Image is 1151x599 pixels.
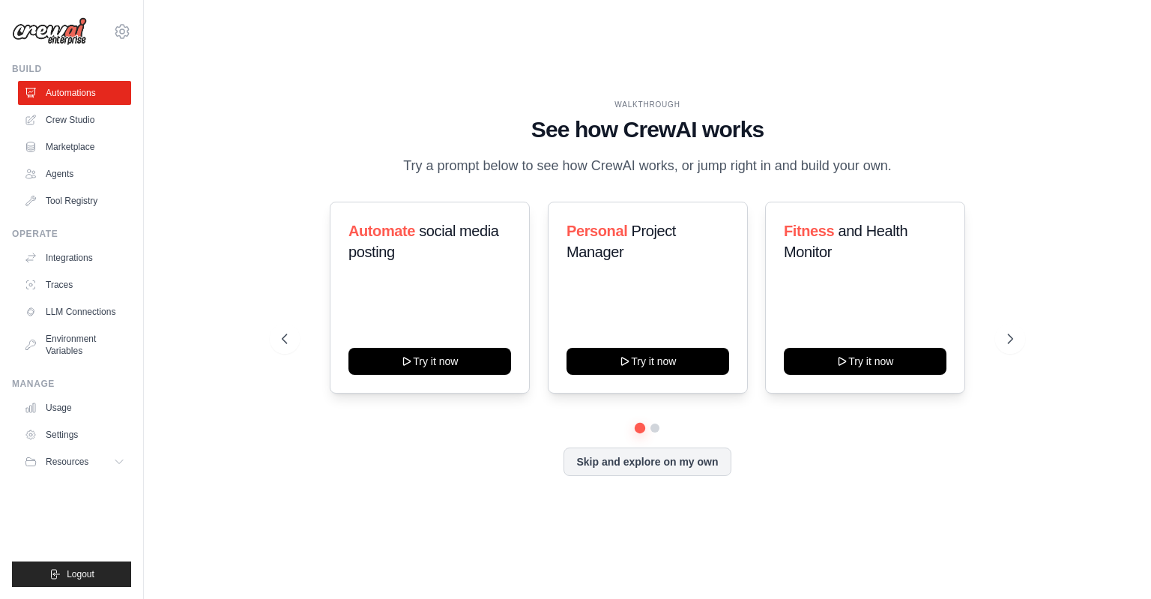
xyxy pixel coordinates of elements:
span: Resources [46,456,88,468]
p: Try a prompt below to see how CrewAI works, or jump right in and build your own. [396,155,899,177]
div: WALKTHROUGH [282,99,1013,110]
a: Usage [18,396,131,420]
button: Resources [18,450,131,474]
button: Try it now [784,348,946,375]
span: Personal [567,223,627,239]
div: 채팅 위젯 [1076,527,1151,599]
span: Project Manager [567,223,676,260]
a: Crew Studio [18,108,131,132]
a: Marketplace [18,135,131,159]
a: Integrations [18,246,131,270]
a: Settings [18,423,131,447]
div: Operate [12,228,131,240]
span: social media posting [348,223,499,260]
span: and Health Monitor [784,223,907,260]
button: Try it now [348,348,511,375]
iframe: Chat Widget [1076,527,1151,599]
a: Tool Registry [18,189,131,213]
span: Logout [67,568,94,580]
div: Manage [12,378,131,390]
img: Logo [12,17,87,46]
a: Agents [18,162,131,186]
h1: See how CrewAI works [282,116,1013,143]
button: Logout [12,562,131,587]
a: Automations [18,81,131,105]
a: Traces [18,273,131,297]
button: Try it now [567,348,729,375]
button: Skip and explore on my own [564,448,731,476]
a: Environment Variables [18,327,131,363]
span: Automate [348,223,415,239]
div: Build [12,63,131,75]
span: Fitness [784,223,834,239]
a: LLM Connections [18,300,131,324]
